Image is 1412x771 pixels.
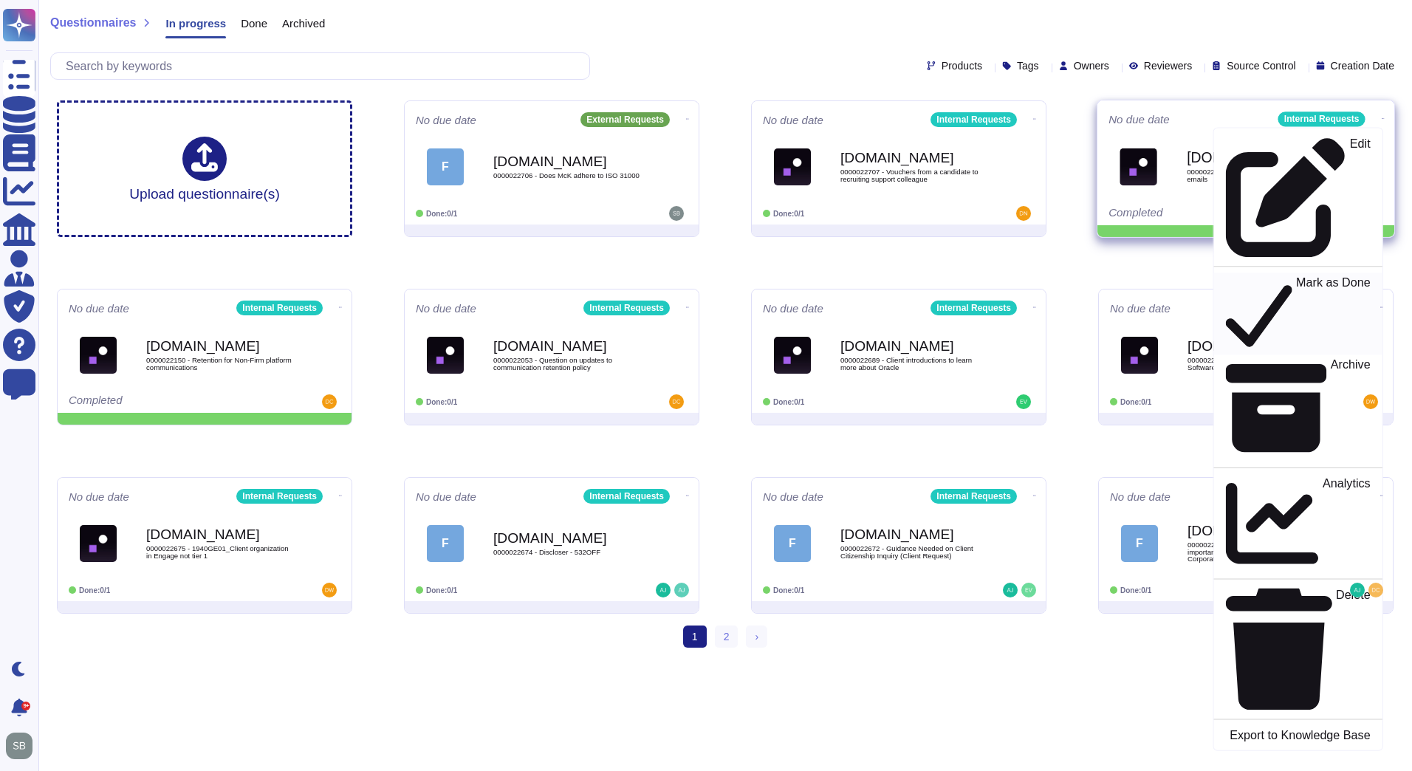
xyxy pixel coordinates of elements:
[1214,474,1382,573] a: Analytics
[427,148,464,185] div: F
[1363,394,1378,409] img: user
[146,527,294,541] b: [DOMAIN_NAME]
[146,339,294,353] b: [DOMAIN_NAME]
[1016,206,1031,221] img: user
[1350,138,1371,258] p: Edit
[1278,112,1365,126] div: Internal Requests
[1368,583,1383,597] img: user
[1108,207,1292,222] div: Completed
[763,114,823,126] span: No due date
[1214,725,1382,744] a: Export to Knowledge Base
[1214,586,1382,713] a: Delete
[774,337,811,374] img: Logo
[1336,589,1371,710] p: Delete
[1017,61,1039,71] span: Tags
[669,206,684,221] img: user
[146,357,294,371] span: 0000022150 - Retention for Non-Firm platform communications
[1187,168,1336,182] span: 0000022635 - Automating currently sent emails
[942,61,982,71] span: Products
[426,210,457,218] span: Done: 0/1
[583,489,670,504] div: Internal Requests
[1323,478,1371,570] p: Analytics
[1331,61,1394,71] span: Creation Date
[426,586,457,594] span: Done: 0/1
[416,114,476,126] span: No due date
[426,398,457,406] span: Done: 0/1
[1214,134,1382,261] a: Edit
[669,394,684,409] img: user
[3,730,43,762] button: user
[1331,358,1371,459] p: Archive
[1074,61,1109,71] span: Owners
[931,301,1017,315] div: Internal Requests
[773,586,804,594] span: Done: 0/1
[21,702,30,710] div: 9+
[1120,148,1157,185] img: Logo
[1296,276,1371,352] p: Mark as Done
[493,549,641,556] span: 0000022674 - Discloser - 532OFF
[282,18,325,29] span: Archived
[1187,339,1335,353] b: [DOMAIN_NAME]
[1187,541,1335,563] span: 0000022671 - RE: [PERSON_NAME], important risk guidance for American Corporate Partners ROI (4155...
[493,339,641,353] b: [DOMAIN_NAME]
[583,301,670,315] div: Internal Requests
[1108,114,1170,125] span: No due date
[129,137,280,201] div: Upload questionnaire(s)
[840,527,988,541] b: [DOMAIN_NAME]
[416,303,476,314] span: No due date
[493,531,641,545] b: [DOMAIN_NAME]
[1187,151,1336,165] b: [DOMAIN_NAME]
[755,631,758,642] span: ›
[840,357,988,371] span: 0000022689 - Client introductions to learn more about Oracle
[236,489,323,504] div: Internal Requests
[1187,524,1335,538] b: [DOMAIN_NAME]
[774,148,811,185] img: Logo
[763,303,823,314] span: No due date
[674,583,689,597] img: user
[322,394,337,409] img: user
[69,394,250,409] div: Completed
[1120,398,1151,406] span: Done: 0/1
[931,489,1017,504] div: Internal Requests
[1110,303,1171,314] span: No due date
[773,398,804,406] span: Done: 0/1
[763,491,823,502] span: No due date
[840,168,988,182] span: 0000022707 - Vouchers from a candidate to recruiting support colleague
[1016,394,1031,409] img: user
[1003,583,1018,597] img: user
[6,733,32,759] img: user
[1214,273,1382,354] a: Mark as Done
[58,53,589,79] input: Search by keywords
[416,491,476,502] span: No due date
[656,583,671,597] img: user
[1230,730,1370,741] p: Export to Knowledge Base
[241,18,267,29] span: Done
[683,626,707,648] span: 1
[1021,583,1036,597] img: user
[493,357,641,371] span: 0000022053 - Question on updates to communication retention policy
[1227,61,1295,71] span: Source Control
[840,545,988,559] span: 0000022672 - Guidance Needed on Client Citizenship Inquiry (Client Request)
[1120,586,1151,594] span: Done: 0/1
[79,586,110,594] span: Done: 0/1
[50,17,136,29] span: Questionnaires
[773,210,804,218] span: Done: 0/1
[80,525,117,562] img: Logo
[80,337,117,374] img: Logo
[493,172,641,179] span: 0000022706 - Does McK adhere to ISO 31000
[1187,357,1335,371] span: 0000022681 - RE: RITM9715534 - New Software Request - Mirror OP - Rejected
[236,301,323,315] div: Internal Requests
[1144,61,1192,71] span: Reviewers
[1121,337,1158,374] img: Logo
[427,525,464,562] div: F
[931,112,1017,127] div: Internal Requests
[840,339,988,353] b: [DOMAIN_NAME]
[427,337,464,374] img: Logo
[715,626,738,648] a: 2
[146,545,294,559] span: 0000022675 - 1940GE01_Client organization in Engage not tier 1
[1121,525,1158,562] div: F
[493,154,641,168] b: [DOMAIN_NAME]
[69,491,129,502] span: No due date
[1214,354,1382,462] a: Archive
[322,583,337,597] img: user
